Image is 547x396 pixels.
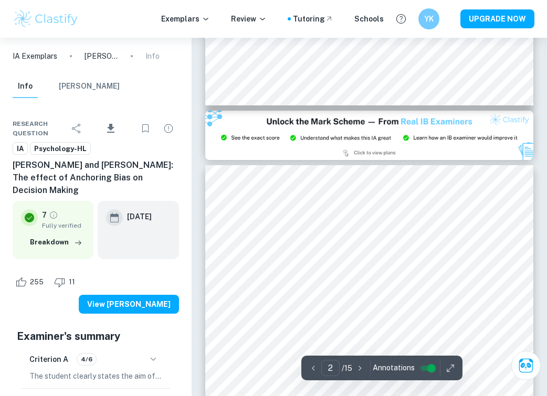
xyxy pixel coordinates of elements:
div: Bookmark [135,118,156,139]
a: Tutoring [293,13,333,25]
span: 11 [63,277,81,287]
h6: [PERSON_NAME] and [PERSON_NAME]: The effect of Anchoring Bias on Decision Making [13,159,179,197]
img: Clastify logo [13,8,79,29]
h6: [DATE] [127,211,152,222]
p: Exemplars [161,13,210,25]
button: [PERSON_NAME] [59,75,120,98]
button: Info [13,75,38,98]
a: Schools [354,13,384,25]
div: Share [66,118,87,139]
span: 4/6 [77,355,96,364]
a: Grade fully verified [49,210,58,220]
span: 255 [24,277,49,287]
div: Dislike [51,274,81,291]
div: Download [89,115,133,142]
p: The student clearly states the aim of the investigation, which is to see how the order of numbers... [29,370,162,382]
h5: Examiner's summary [17,328,175,344]
button: UPGRADE NOW [460,9,534,28]
button: View [PERSON_NAME] [79,295,179,314]
h6: Criterion A [29,354,68,365]
div: Report issue [158,118,179,139]
a: Psychology-HL [30,142,91,155]
span: Psychology-HL [30,144,90,154]
p: 7 [42,209,47,221]
p: / 15 [342,362,352,374]
span: IA [13,144,27,154]
p: Review [231,13,267,25]
p: [PERSON_NAME] and [PERSON_NAME]: The effect of Anchoring Bias on Decision Making [85,50,118,62]
button: Breakdown [27,234,85,250]
a: IA Exemplars [13,50,57,62]
span: Research question [13,119,66,138]
a: IA [13,142,28,155]
span: Annotations [373,362,415,373]
img: Ad [205,111,533,160]
button: YK [418,8,439,29]
div: Like [13,274,49,291]
p: Info [145,50,160,62]
h6: YK [423,13,435,25]
span: Fully verified [42,221,85,230]
button: Help and Feedback [392,10,410,28]
button: Ask Clai [511,351,541,380]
